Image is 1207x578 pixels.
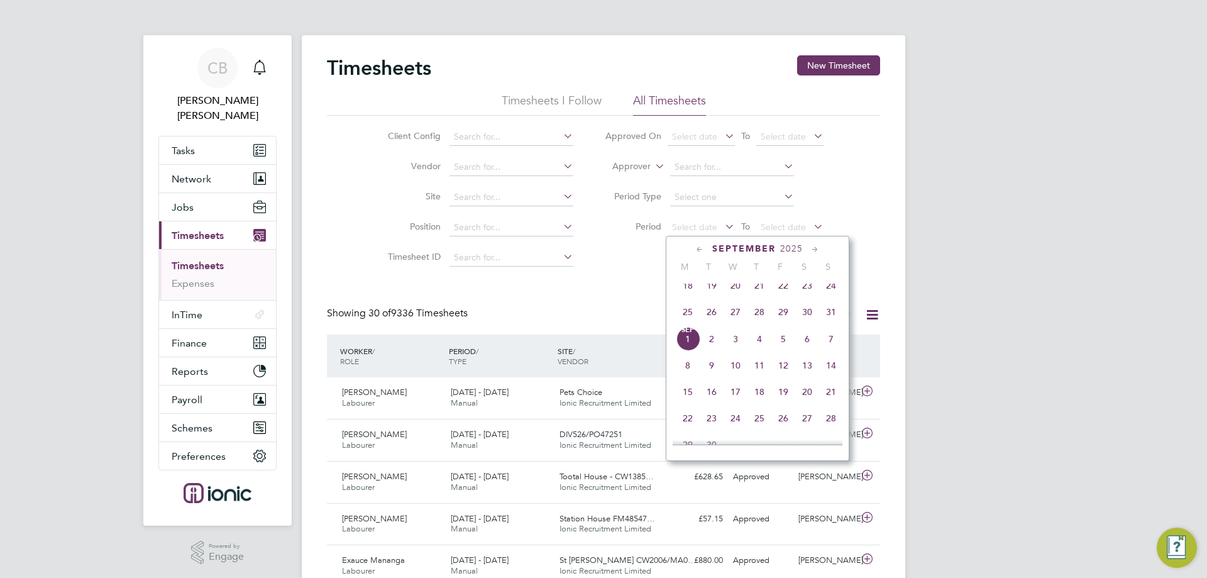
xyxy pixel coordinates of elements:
span: CB [207,60,228,76]
span: Network [172,173,211,185]
span: September [712,243,776,254]
span: Timesheets [172,230,224,242]
span: 29 [676,433,700,457]
span: VENDOR [558,356,588,366]
input: Search for... [670,158,794,176]
span: / [573,346,575,356]
span: Labourer [342,523,375,534]
span: [DATE] - [DATE] [451,555,509,565]
span: 26 [771,406,795,430]
span: [PERSON_NAME] [342,387,407,397]
input: Search for... [449,128,573,146]
span: Reports [172,365,208,377]
div: Showing [327,307,470,320]
div: £593.34 [663,382,728,403]
span: M [673,261,697,272]
span: Exauce Mananga [342,555,405,565]
span: T [744,261,768,272]
span: Pets Choice [559,387,602,397]
span: 2 [700,327,724,351]
span: Finance [172,337,207,349]
button: InTime [159,301,276,328]
div: £880.00 [663,550,728,571]
span: To [737,218,754,235]
div: Approved [728,550,793,571]
div: £57.15 [663,509,728,530]
span: 6 [795,327,819,351]
span: InTime [172,309,202,321]
span: 30 [795,300,819,324]
div: Timesheets [159,249,276,300]
label: Vendor [384,160,441,172]
span: 19 [700,274,724,297]
label: Client Config [384,130,441,142]
span: 22 [771,274,795,297]
input: Search for... [449,249,573,267]
div: Approved [728,509,793,530]
button: Preferences [159,442,276,470]
span: 17 [724,380,747,404]
span: 5 [771,327,795,351]
span: 9 [700,353,724,377]
a: Expenses [172,277,214,289]
button: New Timesheet [797,55,880,75]
li: Timesheets I Follow [502,93,602,116]
span: 21 [819,380,843,404]
span: Manual [451,397,478,408]
span: 30 [700,433,724,457]
span: 4 [747,327,771,351]
a: Tasks [159,136,276,164]
span: 23 [795,274,819,297]
input: Select one [670,189,794,206]
span: [DATE] - [DATE] [451,387,509,397]
span: 9336 Timesheets [368,307,468,320]
span: 18 [676,274,700,297]
span: 12 [771,353,795,377]
span: 27 [795,406,819,430]
span: / [476,346,478,356]
button: Finance [159,329,276,357]
span: To [737,128,754,144]
span: / [372,346,375,356]
span: [DATE] - [DATE] [451,513,509,524]
label: Approved [771,309,852,321]
span: Connor Batty [158,93,277,123]
div: PERIOD [446,340,554,372]
label: Approved On [605,130,661,142]
li: All Timesheets [633,93,706,116]
img: ionic-logo-retina.png [184,483,251,503]
span: Select date [761,131,806,142]
span: 23 [700,406,724,430]
span: S [816,261,840,272]
span: ROLE [340,356,359,366]
span: 31 [819,300,843,324]
span: 7 [819,327,843,351]
div: £857.25 [663,425,728,445]
span: 22 [676,406,700,430]
span: 10 [724,353,747,377]
label: Position [384,221,441,232]
span: Payroll [172,394,202,406]
span: Jobs [172,201,194,213]
span: Labourer [342,397,375,408]
input: Search for... [449,219,573,236]
label: Timesheet ID [384,251,441,262]
span: Sep [676,327,700,333]
a: Timesheets [172,260,224,272]
span: Schemes [172,422,212,434]
a: Go to home page [158,483,277,503]
span: W [720,261,744,272]
div: Approved [728,467,793,487]
button: Timesheets [159,221,276,249]
span: 15 [676,380,700,404]
nav: Main navigation [143,35,292,526]
span: 3 [724,327,747,351]
span: Station House FM48547… [559,513,655,524]
input: Search for... [449,158,573,176]
span: 29 [771,300,795,324]
span: 24 [724,406,747,430]
span: Ionic Recruitment Limited [559,440,651,450]
span: Manual [451,482,478,492]
button: Jobs [159,193,276,221]
div: £628.65 [663,467,728,487]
